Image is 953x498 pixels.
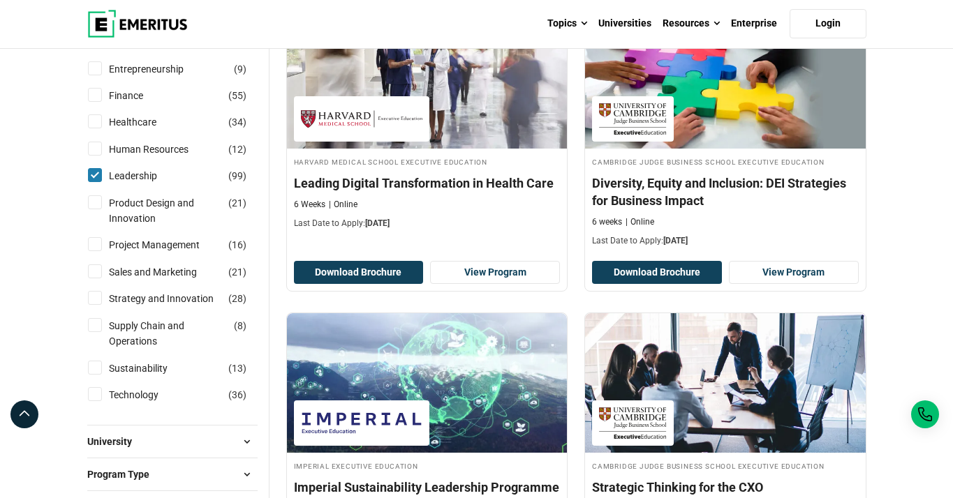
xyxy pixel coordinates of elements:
span: ( ) [234,318,246,333]
span: Program Type [87,467,161,482]
span: 16 [232,239,243,250]
a: Product Design and Innovation [109,195,256,227]
a: Healthcare [109,114,184,130]
h4: Strategic Thinking for the CXO [592,478,859,496]
a: Healthcare Course by Harvard Medical School Executive Education - September 4, 2025 Harvard Medic... [287,9,568,236]
span: 9 [237,63,243,75]
span: ( ) [234,61,246,77]
a: Login [790,9,866,38]
span: ( ) [228,195,246,211]
img: Diversity, Equity and Inclusion: DEI Strategies for Business Impact | Online Leadership Course [585,9,866,149]
p: Last Date to Apply: [592,235,859,247]
h4: Cambridge Judge Business School Executive Education [592,156,859,167]
span: 34 [232,116,243,128]
img: Leading Digital Transformation in Health Care | Online Healthcare Course [287,9,568,149]
span: 28 [232,293,243,304]
p: Last Date to Apply: [294,218,561,229]
span: 21 [232,266,243,278]
span: ( ) [228,291,246,306]
img: Imperial Executive Education [301,407,422,439]
button: Download Brochure [294,261,424,285]
a: Human Resources [109,142,216,157]
span: ( ) [228,237,246,252]
span: [DATE] [365,218,390,228]
span: ( ) [228,142,246,157]
span: ( ) [228,168,246,183]
p: 6 Weeks [294,199,325,211]
p: Online [329,199,357,211]
span: 55 [232,90,243,101]
button: Download Brochure [592,261,722,285]
a: View Program [729,261,859,285]
a: Technology [109,387,186,402]
span: 12 [232,144,243,155]
p: Online [626,216,654,228]
a: Sustainability [109,361,195,376]
img: Cambridge Judge Business School Executive Education [599,407,667,439]
img: Imperial Sustainability Leadership Programme | Online Leadership Course [287,313,568,453]
a: Sales and Marketing [109,264,225,280]
span: ( ) [228,387,246,402]
span: 8 [237,320,243,331]
span: 99 [232,170,243,181]
h4: Imperial Executive Education [294,460,561,471]
span: [DATE] [663,236,688,246]
a: Strategy and Innovation [109,291,242,306]
a: Leadership [109,168,185,183]
a: Leadership Course by Cambridge Judge Business School Executive Education - September 4, 2025 Camb... [585,9,866,254]
h4: Cambridge Judge Business School Executive Education [592,460,859,471]
a: View Program [430,261,560,285]
h4: Harvard Medical School Executive Education [294,156,561,167]
a: Finance [109,88,171,103]
span: ( ) [228,114,246,130]
span: 36 [232,389,243,400]
img: Harvard Medical School Executive Education [301,103,422,135]
img: Cambridge Judge Business School Executive Education [599,103,667,135]
img: Strategic Thinking for the CXO | Online Leadership Course [585,313,866,453]
span: ( ) [228,264,246,280]
button: University [87,431,258,452]
h4: Diversity, Equity and Inclusion: DEI Strategies for Business Impact [592,174,859,209]
button: Program Type [87,464,258,485]
span: ( ) [228,361,246,376]
h4: Imperial Sustainability Leadership Programme [294,478,561,496]
span: ( ) [228,88,246,103]
a: Supply Chain and Operations [109,318,256,349]
a: Entrepreneurship [109,61,212,77]
p: 6 weeks [592,216,622,228]
h4: Leading Digital Transformation in Health Care [294,174,561,192]
a: Project Management [109,237,228,252]
span: University [87,434,143,449]
span: 21 [232,197,243,209]
span: 13 [232,363,243,374]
